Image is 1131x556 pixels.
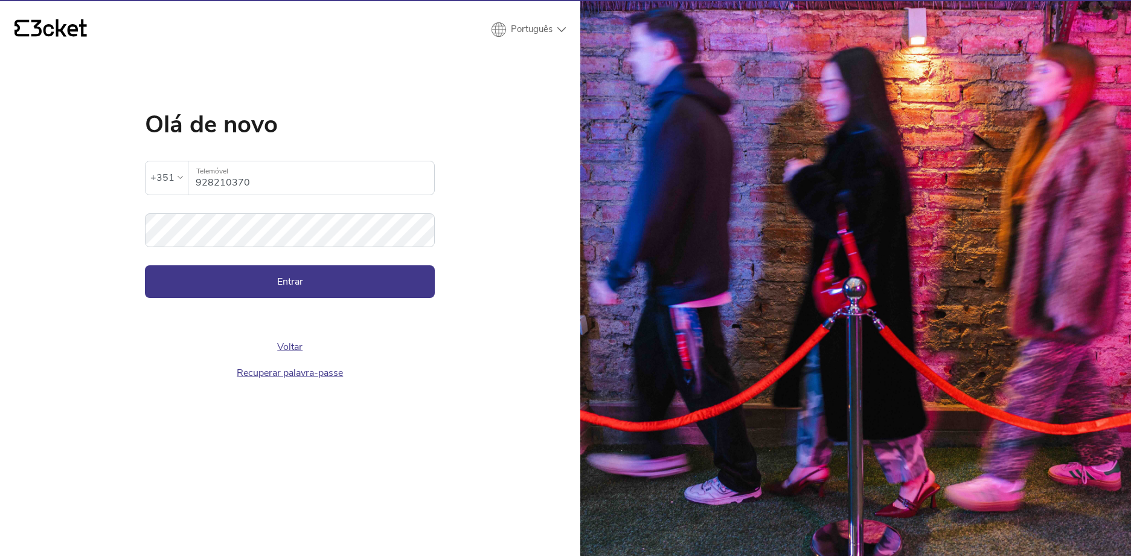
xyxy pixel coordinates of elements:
[14,20,29,37] g: {' '}
[150,169,175,187] div: +351
[237,366,343,380] a: Recuperar palavra-passe
[145,265,435,298] button: Entrar
[145,213,435,233] label: Palavra-passe
[196,161,434,195] input: Telemóvel
[277,340,303,354] a: Voltar
[188,161,434,181] label: Telemóvel
[145,112,435,137] h1: Olá de novo
[14,19,87,40] a: {' '}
